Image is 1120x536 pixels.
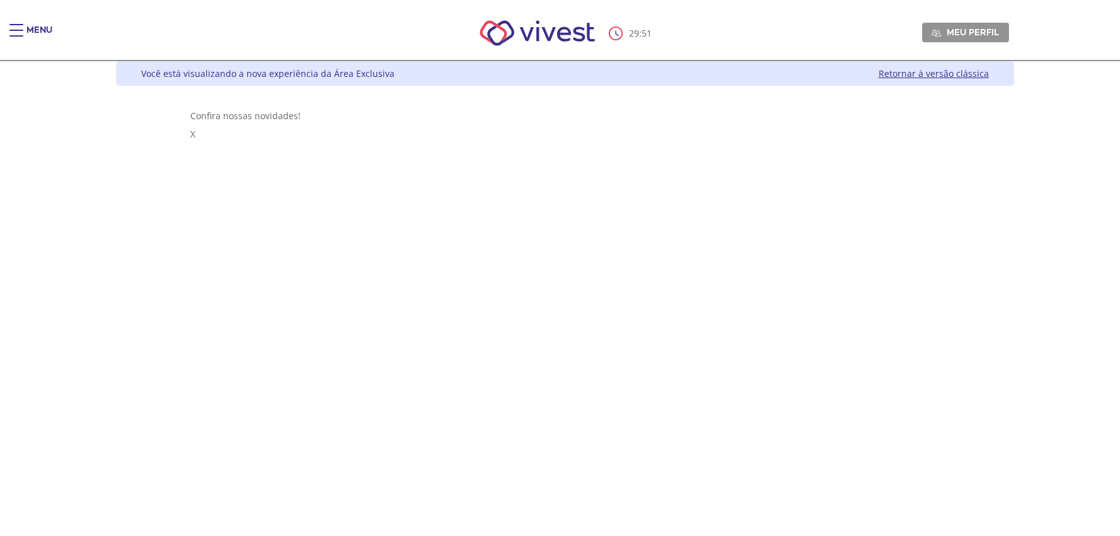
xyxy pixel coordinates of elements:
div: Vivest [107,61,1014,536]
img: Meu perfil [932,28,941,38]
span: 51 [642,27,652,39]
span: X [190,128,195,140]
span: 29 [629,27,639,39]
a: Retornar à versão clássica [879,67,989,79]
a: Meu perfil [922,23,1009,42]
div: Confira nossas novidades! [190,110,939,122]
img: Vivest [466,6,609,60]
div: : [609,26,654,40]
span: Meu perfil [947,26,999,38]
div: Você está visualizando a nova experiência da Área Exclusiva [141,67,395,79]
div: Menu [26,24,52,49]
